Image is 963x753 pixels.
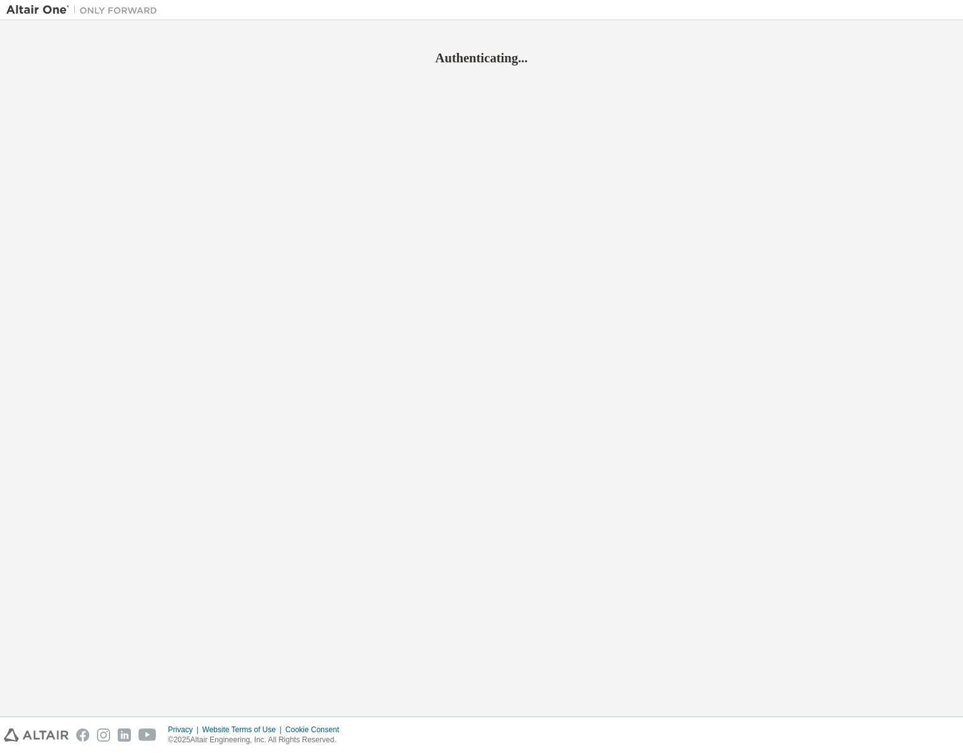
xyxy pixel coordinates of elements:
img: altair_logo.svg [4,728,69,742]
div: Privacy [168,725,202,735]
div: Website Terms of Use [202,725,285,735]
div: Cookie Consent [285,725,346,735]
img: Altair One [6,4,164,16]
img: facebook.svg [76,728,89,742]
h2: Authenticating... [6,50,957,66]
img: youtube.svg [138,728,157,742]
img: linkedin.svg [118,728,131,742]
img: instagram.svg [97,728,110,742]
p: © 2025 Altair Engineering, Inc. All Rights Reserved. [168,735,347,745]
